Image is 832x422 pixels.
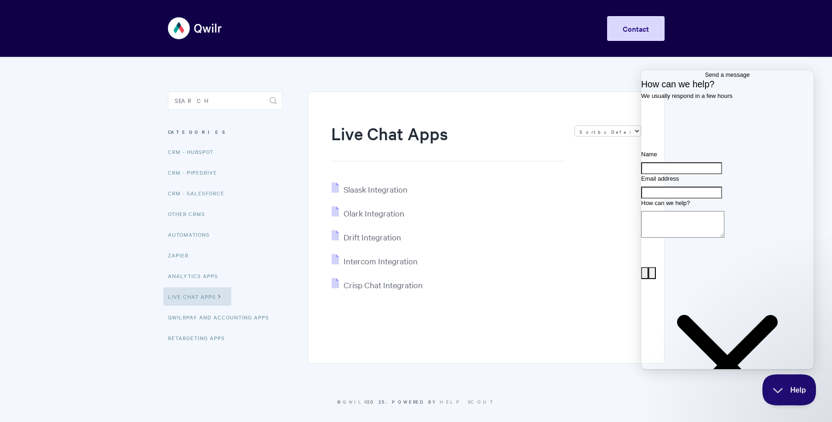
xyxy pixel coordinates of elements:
a: CRM - Salesforce [168,184,231,202]
a: Crisp Chat Integration [332,279,423,290]
a: Contact [607,16,665,41]
span: Powered by [392,398,495,405]
a: Retargeting Apps [168,329,232,347]
span: Olark Integration [344,208,404,218]
a: CRM - Pipedrive [168,163,224,182]
a: Analytics Apps [168,267,225,285]
a: CRM - HubSpot [168,143,220,161]
span: Intercom Integration [344,256,418,266]
h3: Categories [168,124,282,140]
iframe: Help Scout Beacon - Close [762,374,816,405]
a: Olark Integration [332,208,404,218]
a: Qwilr [343,398,367,405]
iframe: Help Scout Beacon - Live Chat, Contact Form, and Knowledge Base [641,70,814,369]
span: Slaask Integration [344,184,407,194]
a: Automations [168,225,217,244]
a: Live Chat Apps [163,287,231,306]
a: Intercom Integration [332,256,418,266]
select: Page reloads on selection [574,125,641,137]
a: Drift Integration [332,232,401,242]
a: Zapier [168,246,195,264]
span: Crisp Chat Integration [344,279,423,290]
input: Search [168,91,282,110]
a: QwilrPay and Accounting Apps [168,308,276,326]
a: Other CRMs [168,205,212,223]
span: Drift Integration [344,232,401,242]
p: © 2025. [168,398,665,406]
img: Qwilr Help Center [168,11,223,46]
a: Slaask Integration [332,184,407,194]
h1: Live Chat Apps [331,122,565,161]
a: Help Scout [440,398,495,405]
